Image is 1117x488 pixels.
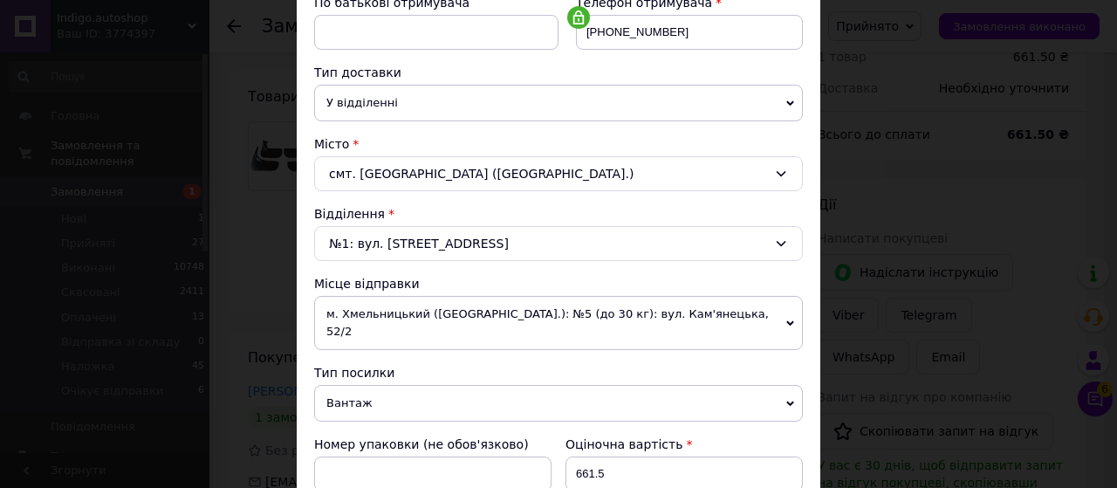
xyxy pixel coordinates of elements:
div: Відділення [314,205,803,223]
span: м. Хмельницький ([GEOGRAPHIC_DATA].): №5 (до 30 кг): вул. Кам'янецька, 52/2 [314,296,803,350]
div: №1: вул. [STREET_ADDRESS] [314,226,803,261]
span: Тип посилки [314,366,394,380]
div: Оціночна вартість [565,436,803,453]
input: +380 [576,15,803,50]
div: Номер упаковки (не обов'язково) [314,436,552,453]
span: Тип доставки [314,65,401,79]
div: Місто [314,135,803,153]
span: Місце відправки [314,277,420,291]
div: смт. [GEOGRAPHIC_DATA] ([GEOGRAPHIC_DATA].) [314,156,803,191]
span: У відділенні [314,85,803,121]
span: Вантаж [314,385,803,422]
